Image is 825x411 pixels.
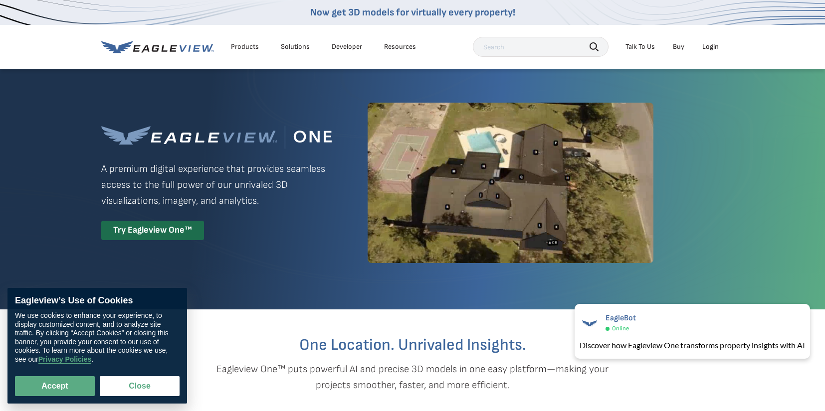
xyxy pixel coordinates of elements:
[673,42,684,51] a: Buy
[15,295,180,306] div: Eagleview’s Use of Cookies
[580,313,600,333] img: EagleBot
[15,376,95,396] button: Accept
[332,42,362,51] a: Developer
[310,6,515,18] a: Now get 3D models for virtually every property!
[101,161,332,209] p: A premium digital experience that provides seamless access to the full power of our unrivaled 3D ...
[473,37,609,57] input: Search
[101,126,332,149] img: Eagleview One™
[101,221,204,240] div: Try Eagleview One™
[231,42,259,51] div: Products
[606,313,636,323] span: EagleBot
[384,42,416,51] div: Resources
[109,337,716,353] h2: One Location. Unrivaled Insights.
[625,42,655,51] div: Talk To Us
[38,355,92,364] a: Privacy Policies
[199,361,626,393] p: Eagleview One™ puts powerful AI and precise 3D models in one easy platform—making your projects s...
[612,325,629,332] span: Online
[702,42,719,51] div: Login
[15,311,180,364] div: We use cookies to enhance your experience, to display customized content, and to analyze site tra...
[580,339,805,351] div: Discover how Eagleview One transforms property insights with AI
[100,376,180,396] button: Close
[281,42,310,51] div: Solutions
